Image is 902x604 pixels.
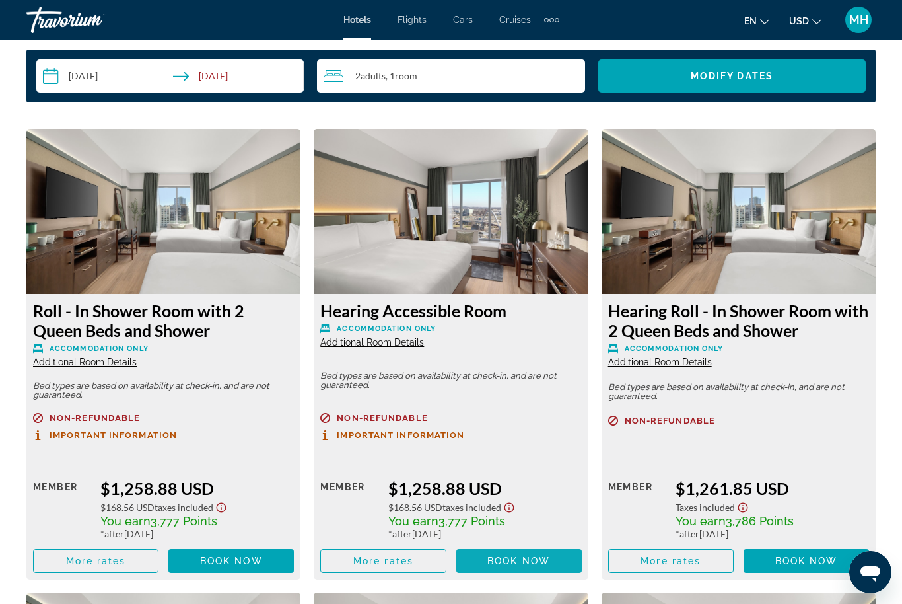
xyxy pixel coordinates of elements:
span: after [104,528,124,539]
button: Important Information [33,430,177,441]
button: More rates [608,549,734,573]
button: Show Taxes and Fees disclaimer [213,498,229,513]
a: Cruises [499,15,531,25]
button: More rates [320,549,446,573]
p: Bed types are based on availability at check-in, and are not guaranteed. [608,383,869,401]
div: $1,261.85 USD [676,478,869,498]
div: * [DATE] [100,528,294,539]
span: Taxes included [155,502,213,513]
span: More rates [353,556,413,566]
span: after [679,528,699,539]
span: Additional Room Details [320,337,424,348]
img: Hearing Accessible Room [314,129,588,294]
iframe: Button to launch messaging window [849,551,891,593]
span: MH [849,13,868,26]
h3: Hearing Accessible Room [320,301,581,321]
button: Important Information [320,430,464,441]
button: Book now [744,549,869,573]
span: More rates [641,556,701,566]
span: Accommodation Only [337,324,436,333]
div: $1,258.88 USD [100,478,294,498]
button: Travelers: 2 adults, 0 children [317,59,584,93]
span: 2 [355,71,386,81]
button: Change language [744,11,769,30]
img: Hearing Roll - In Shower Room with 2 Queen Beds and Shower [602,129,876,294]
span: 3,777 Points [438,514,505,528]
button: Modify Dates [598,59,866,93]
span: Book now [775,556,838,566]
span: , 1 [386,71,417,81]
span: Important Information [50,431,177,439]
a: Flights [398,15,427,25]
div: Search widget [36,59,866,93]
span: Book now [487,556,550,566]
button: Change currency [789,11,821,30]
span: 3,777 Points [151,514,217,528]
span: 3,786 Points [726,514,794,528]
span: Additional Room Details [608,357,712,367]
span: You earn [100,514,151,528]
span: Non-refundable [625,416,715,425]
span: More rates [66,556,126,566]
button: Select check in and out date [36,59,304,93]
button: User Menu [841,6,876,34]
button: Show Taxes and Fees disclaimer [501,498,517,513]
button: Extra navigation items [544,9,559,30]
h3: Roll - In Shower Room with 2 Queen Beds and Shower [33,301,294,340]
span: Room [395,70,417,81]
div: Member [608,478,666,539]
span: Adults [361,70,386,81]
span: Non-refundable [337,414,427,422]
span: USD [789,16,809,26]
div: * [DATE] [676,528,869,539]
span: en [744,16,757,26]
div: Member [320,478,378,539]
span: You earn [388,514,438,528]
span: Accommodation Only [625,344,724,353]
span: You earn [676,514,726,528]
span: Taxes included [676,502,735,513]
button: Book now [456,549,582,573]
button: Show Taxes and Fees disclaimer [735,498,751,513]
p: Bed types are based on availability at check-in, and are not guaranteed. [320,371,581,390]
button: More rates [33,549,158,573]
span: Accommodation Only [50,344,149,353]
p: Bed types are based on availability at check-in, and are not guaranteed. [33,381,294,400]
div: $1,258.88 USD [388,478,582,498]
button: Book now [168,549,294,573]
span: Modify Dates [691,71,773,81]
img: Roll - In Shower Room with 2 Queen Beds and Shower [26,129,300,294]
span: Important Information [337,431,464,439]
span: after [392,528,412,539]
h3: Hearing Roll - In Shower Room with 2 Queen Beds and Shower [608,301,869,340]
span: $168.56 USD [100,502,155,513]
a: Hotels [343,15,371,25]
span: Non-refundable [50,414,140,422]
span: Taxes included [442,502,501,513]
a: Travorium [26,3,158,37]
a: Cars [453,15,473,25]
div: * [DATE] [388,528,582,539]
span: $168.56 USD [388,502,442,513]
span: Additional Room Details [33,357,137,367]
div: Member [33,478,90,539]
span: Book now [200,556,263,566]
